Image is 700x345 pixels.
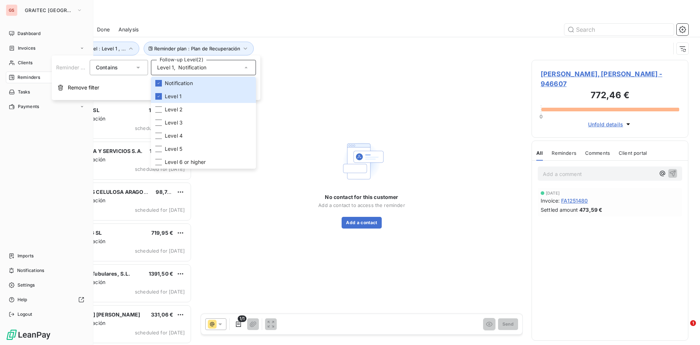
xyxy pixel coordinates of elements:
div: GS [6,4,17,16]
span: Level 2 [165,106,183,113]
button: Unfold details [586,120,634,129]
span: 473,59 € [579,206,602,214]
span: Reminder plan : Plan de Recuperación [154,46,240,51]
span: 1277,76 € [149,148,173,154]
span: Reminders [17,74,40,81]
img: Logo LeanPay [6,329,51,341]
span: scheduled for [DATE] [135,248,185,254]
span: Comments [585,150,610,156]
span: 1391,50 € [149,107,173,113]
span: [PERSON_NAME] [PERSON_NAME] [51,311,140,318]
span: Unfold details [588,120,623,128]
span: Contains [96,64,118,70]
span: Tasks [18,89,30,95]
span: Invoices [18,45,35,51]
span: [DATE] [546,191,560,195]
span: , [174,64,175,71]
span: Invoice : [541,197,560,204]
span: 0 [540,114,542,119]
span: Settings [17,282,35,288]
span: Clients [18,60,32,66]
span: Level 6 or higher [165,158,206,166]
iframe: Intercom live chat [675,320,693,338]
span: [PERSON_NAME], [PERSON_NAME] - 946607 [541,69,679,89]
span: Done [97,26,110,33]
span: Notifications [17,267,44,274]
span: Dashboard [17,30,40,37]
span: Reminders [552,150,576,156]
span: Reminder Level [56,64,94,70]
span: S.A. INDUSTRIAS CELULOSA ARAGONESAS [51,189,161,195]
span: No contact for this customer [325,193,398,201]
a: Help [6,294,87,306]
span: Level 1 [157,64,174,71]
span: scheduled for [DATE] [135,289,185,295]
span: Reminder Level : Level 1 , ... [62,46,126,51]
span: GRAITEC [GEOGRAPHIC_DATA] [25,7,74,13]
span: 331,06 € [151,311,173,318]
span: Level 5 [165,145,182,153]
span: AIRIA INGENIERÍA Y SERVICIOS S.A. [51,148,143,154]
span: scheduled for [DATE] [135,125,185,131]
span: Level 1 [165,93,182,100]
span: Payments [18,103,39,110]
span: Client portal [619,150,647,156]
span: Imports [17,253,34,259]
span: Help [17,296,27,303]
span: 1 [690,320,696,326]
span: scheduled for [DATE] [135,207,185,213]
span: All [536,150,543,156]
span: Level 4 [165,132,183,139]
button: Add a contact [342,217,381,229]
span: Settled amount [541,206,578,214]
button: Remove filter [52,80,260,96]
span: FA1251480 [561,197,588,204]
span: 1391,50 € [149,271,173,277]
h3: 772,46 € [541,89,679,103]
button: Send [498,318,518,330]
span: 98,74 € [156,189,175,195]
span: Logout [17,311,32,318]
span: Analysis [118,26,139,33]
button: Reminder Level : Level 1 , ... [52,42,139,55]
span: Remove filter [68,84,99,91]
span: scheduled for [DATE] [135,330,185,336]
span: Add a contact to access the reminder [318,202,405,208]
span: Level 3 [165,119,183,126]
input: Search [564,24,674,35]
img: Empty state [338,138,385,185]
span: Notification [178,64,206,71]
span: 719,95 € [151,230,173,236]
span: scheduled for [DATE] [135,166,185,172]
span: 1/1 [238,315,246,322]
div: grid [35,72,192,345]
button: Reminder plan : Plan de Recuperación [144,42,254,55]
span: Notification [165,80,193,87]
